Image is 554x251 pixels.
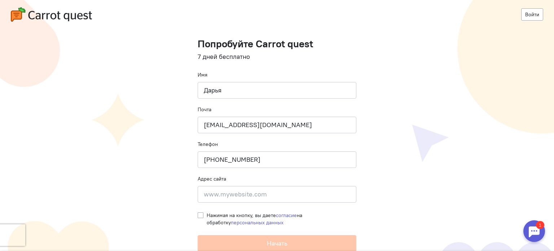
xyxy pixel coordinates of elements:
h1: Попробуйте Carrot quest [198,38,356,49]
img: carrot-quest-logo.svg [11,7,92,22]
span: Нажимая на кнопку, вы даете на обработку [207,212,302,226]
label: Телефон [198,140,218,148]
input: +79001110101 [198,151,356,168]
span: Я согласен [441,10,465,18]
a: здесь [400,14,412,20]
label: Адрес сайта [198,175,226,182]
input: www.mywebsite.com [198,186,356,203]
input: Ваше имя [198,82,356,99]
label: Почта [198,106,211,113]
a: согласие [276,212,297,218]
label: Имя [198,71,207,78]
div: Мы используем cookies для улучшения работы сайта, анализа трафика и персонализации. Используя сай... [82,8,426,20]
input: name@company.ru [198,117,356,133]
button: Я согласен [435,7,471,21]
h4: 7 дней бесплатно [198,53,356,60]
a: персональных данных [231,219,283,226]
a: Войти [521,8,543,21]
span: Начать [267,239,287,247]
div: 1 [16,4,25,12]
